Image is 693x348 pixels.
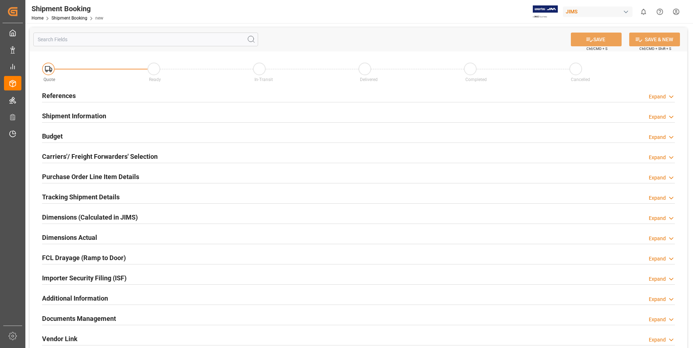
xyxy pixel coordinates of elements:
[465,77,487,82] span: Completed
[649,93,666,101] div: Expand
[42,253,126,263] h2: FCL Drayage (Ramp to Door)
[42,111,106,121] h2: Shipment Information
[639,46,671,51] span: Ctrl/CMD + Shift + S
[649,235,666,242] div: Expand
[42,334,78,344] h2: Vendor Link
[42,172,139,182] h2: Purchase Order Line Item Details
[42,293,108,303] h2: Additional Information
[571,33,622,46] button: SAVE
[571,77,590,82] span: Cancelled
[649,133,666,141] div: Expand
[652,4,668,20] button: Help Center
[42,212,138,222] h2: Dimensions (Calculated in JIMS)
[649,255,666,263] div: Expand
[649,316,666,323] div: Expand
[635,4,652,20] button: show 0 new notifications
[43,77,55,82] span: Quote
[586,46,607,51] span: Ctrl/CMD + S
[42,233,97,242] h2: Dimensions Actual
[563,5,635,18] button: JIMS
[42,91,76,101] h2: References
[649,174,666,182] div: Expand
[649,215,666,222] div: Expand
[649,154,666,161] div: Expand
[32,3,103,14] div: Shipment Booking
[42,273,126,283] h2: Importer Security Filing (ISF)
[42,131,63,141] h2: Budget
[51,16,87,21] a: Shipment Booking
[649,336,666,344] div: Expand
[254,77,273,82] span: In-Transit
[649,275,666,283] div: Expand
[42,192,120,202] h2: Tracking Shipment Details
[649,296,666,303] div: Expand
[42,152,158,161] h2: Carriers'/ Freight Forwarders' Selection
[629,33,680,46] button: SAVE & NEW
[42,314,116,323] h2: Documents Management
[32,16,43,21] a: Home
[649,113,666,121] div: Expand
[360,77,378,82] span: Delivered
[649,194,666,202] div: Expand
[149,77,161,82] span: Ready
[33,33,258,46] input: Search Fields
[533,5,558,18] img: Exertis%20JAM%20-%20Email%20Logo.jpg_1722504956.jpg
[563,7,632,17] div: JIMS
